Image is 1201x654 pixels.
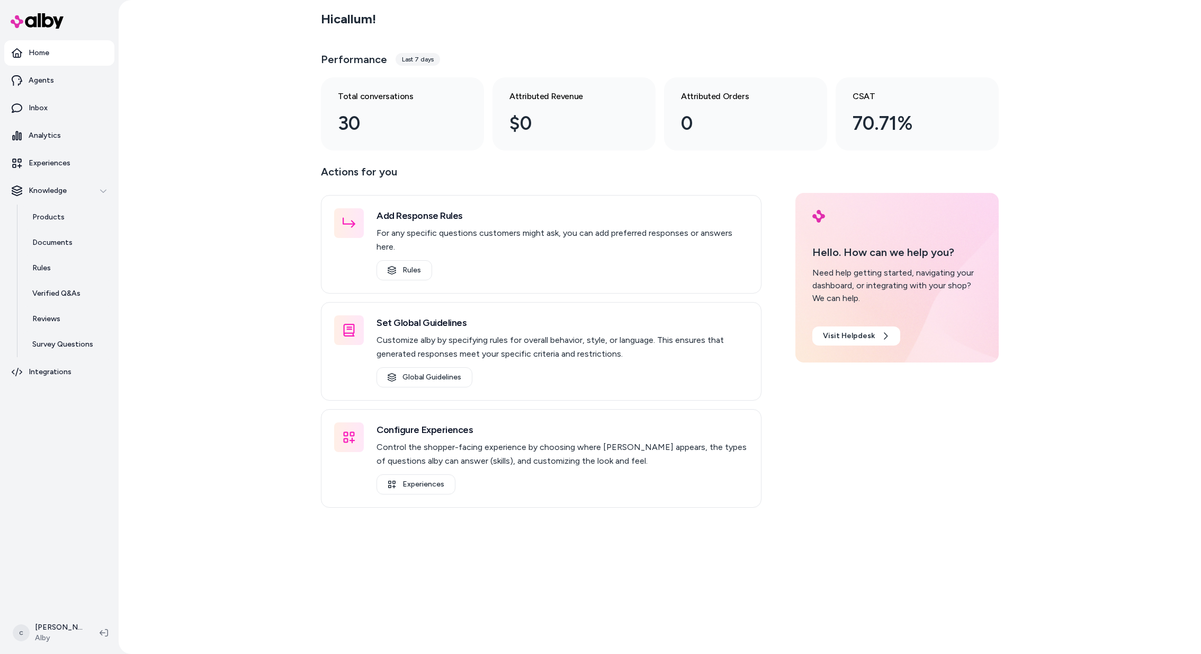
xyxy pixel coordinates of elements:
div: 70.71% [853,109,965,138]
a: Total conversations 30 [321,77,484,151]
p: Rules [32,263,51,273]
a: Reviews [22,306,114,332]
div: 30 [338,109,450,138]
p: Agents [29,75,54,86]
div: $0 [509,109,622,138]
a: Verified Q&As [22,281,114,306]
p: Actions for you [321,163,761,189]
p: Verified Q&As [32,288,80,299]
h3: Total conversations [338,90,450,103]
a: Experiences [4,151,114,176]
h3: Configure Experiences [377,422,748,437]
p: Customize alby by specifying rules for overall behavior, style, or language. This ensures that ge... [377,333,748,361]
a: Rules [22,255,114,281]
a: Inbox [4,95,114,121]
p: Documents [32,237,73,248]
button: Knowledge [4,178,114,204]
div: Need help getting started, navigating your dashboard, or integrating with your shop? We can help. [812,267,982,305]
span: c [13,624,30,641]
div: Last 7 days [396,53,440,66]
h3: Set Global Guidelines [377,315,748,330]
a: Global Guidelines [377,367,472,387]
button: c[PERSON_NAME]Alby [6,616,91,650]
a: Visit Helpdesk [812,326,900,346]
p: [PERSON_NAME] [35,622,83,633]
h3: Attributed Orders [681,90,793,103]
h3: Performance [321,52,387,67]
div: 0 [681,109,793,138]
a: Home [4,40,114,66]
p: Control the shopper-facing experience by choosing where [PERSON_NAME] appears, the types of quest... [377,440,748,468]
a: Integrations [4,359,114,385]
h3: Attributed Revenue [509,90,622,103]
a: CSAT 70.71% [836,77,999,151]
a: Analytics [4,123,114,148]
a: Products [22,205,114,230]
a: Rules [377,260,432,280]
a: Survey Questions [22,332,114,357]
a: Attributed Orders 0 [664,77,827,151]
p: Reviews [32,314,60,324]
p: Integrations [29,367,71,377]
p: Hello. How can we help you? [812,244,982,260]
p: Survey Questions [32,339,93,350]
p: For any specific questions customers might ask, you can add preferred responses or answers here. [377,226,748,254]
img: alby Logo [11,13,64,29]
a: Agents [4,68,114,93]
p: Products [32,212,65,223]
p: Analytics [29,130,61,141]
h3: CSAT [853,90,965,103]
p: Inbox [29,103,48,113]
a: Documents [22,230,114,255]
span: Alby [35,633,83,643]
p: Knowledge [29,185,67,196]
h2: Hi callum ! [321,11,376,27]
img: alby Logo [812,210,825,223]
p: Experiences [29,158,70,169]
a: Experiences [377,474,455,494]
h3: Add Response Rules [377,208,748,223]
p: Home [29,48,49,58]
a: Attributed Revenue $0 [492,77,656,151]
